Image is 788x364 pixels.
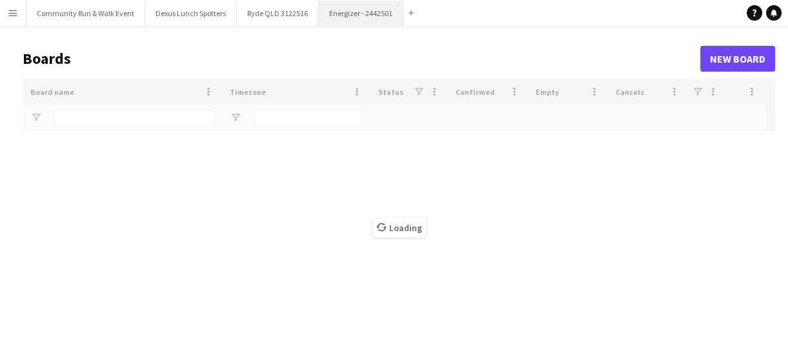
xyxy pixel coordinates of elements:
[372,218,426,238] span: Loading
[237,1,319,26] button: Ryde QLD 3122516
[26,1,145,26] button: Community Run & Walk Event
[319,1,403,26] button: Energizer - 2442501
[23,49,700,68] h1: Boards
[700,46,775,72] a: New Board
[145,1,237,26] button: Dexus Lunch Spotters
